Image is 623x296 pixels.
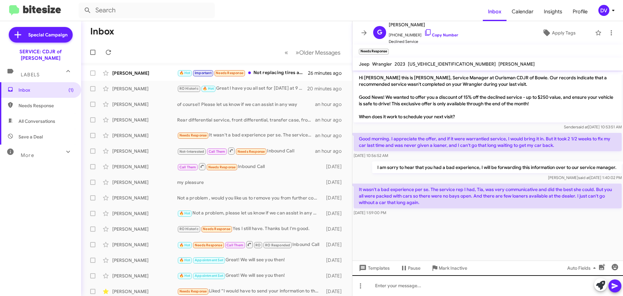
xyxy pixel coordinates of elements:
span: RO Historic [179,227,199,231]
div: [PERSON_NAME] [112,226,177,232]
span: Labels [21,72,40,78]
a: Special Campaign [9,27,73,43]
div: an hour ago [315,117,347,123]
div: Great I have you all set for [DATE] at 9 am for your oil change service. [177,85,308,92]
span: 🔥 Hot [179,71,190,75]
button: Apply Tags [525,27,592,39]
span: Needs Response [208,165,236,169]
span: Needs Response [179,289,207,293]
span: Call Them [179,165,196,169]
span: Inbox [18,87,74,93]
span: [DATE] 10:56:52 AM [354,153,388,158]
a: Profile [568,2,593,21]
a: Insights [539,2,568,21]
a: Copy Number [424,32,458,37]
p: Good morning. I appreciate the offer, and if it were warrantied service, I would bring it in. But... [354,133,622,151]
span: Needs Response [18,102,74,109]
span: « [285,48,288,57]
div: [PERSON_NAME] [112,179,177,186]
div: Not replacing tires at this time... what's the damage $$$$ [177,69,308,77]
span: [US_VEHICLE_IDENTIFICATION_NUMBER] [408,61,496,67]
span: Jeep [359,61,370,67]
span: Needs Response [195,243,222,247]
div: [DATE] [323,163,347,170]
span: Sender [DATE] 10:53:51 AM [564,124,622,129]
div: Liked “I would have to send your information to the manger to verify as I do not have access to w... [177,288,323,295]
span: 🔥 Hot [179,258,190,262]
span: Wrangler [372,61,392,67]
div: an hour ago [315,148,347,154]
span: 🔥 Hot [203,86,214,91]
div: [PERSON_NAME] [112,273,177,279]
div: Inbound Call [177,162,323,171]
span: [PERSON_NAME] [389,21,458,29]
button: Next [292,46,344,59]
div: [DATE] [323,210,347,217]
span: [PERSON_NAME] [498,61,535,67]
div: [PERSON_NAME] [112,148,177,154]
div: Not a problem, please let us know if we can assist in any way [177,210,323,217]
div: Not a problem , would you like us to remove you from further communication? [177,195,323,201]
div: [PERSON_NAME] [112,163,177,170]
span: Appointment Set [195,274,223,278]
div: [DATE] [323,241,347,248]
div: It wasn't a bad experience per se. The service rep I had, Tía, was very communicative and did the... [177,132,315,139]
span: (1) [68,87,74,93]
span: Needs Response [216,71,243,75]
div: [DATE] [323,288,347,295]
span: Needs Response [203,227,230,231]
p: Hi [PERSON_NAME] this is [PERSON_NAME], Service Manager at Ourisman CDJR of Bowie. Our records in... [354,72,622,122]
a: Calendar [507,2,539,21]
span: Save a Deal [18,134,43,140]
div: Inbound Call [177,240,323,249]
span: Pause [408,262,421,274]
span: said at [577,124,588,129]
button: Pause [395,262,426,274]
div: [DATE] [323,226,347,232]
button: Previous [281,46,292,59]
div: [DATE] [323,257,347,264]
span: RO Responded [265,243,290,247]
span: Needs Response [179,133,207,137]
span: 🔥 Hot [179,211,190,215]
div: [PERSON_NAME] [112,210,177,217]
button: Auto Fields [562,262,604,274]
div: Great! We will see you then! [177,272,323,279]
div: [PERSON_NAME] [112,132,177,139]
span: RO Historic [179,86,199,91]
span: Call Them [209,149,226,154]
span: Auto Fields [567,262,598,274]
div: [PERSON_NAME] [112,101,177,108]
span: More [21,152,34,158]
div: [PERSON_NAME] [112,257,177,264]
span: Apply Tags [552,27,576,39]
p: It wasn't a bad experience per se. The service rep I had, Tía, was very communicative and did the... [354,184,622,208]
span: said at [578,175,590,180]
div: DV [598,5,609,16]
span: Not-Interested [179,149,204,154]
span: Needs Response [238,149,265,154]
div: [DATE] [323,273,347,279]
div: of course!! Please let us know if we can assist in any way [177,101,315,108]
div: Rear differential service, front differential, transfer case, front pads and rotors, cabin air fi... [177,117,315,123]
a: Inbox [483,2,507,21]
div: Yes I still have. Thanks but I'm good. [177,225,323,233]
nav: Page navigation example [281,46,344,59]
div: Inbound Call [177,147,315,155]
button: Mark Inactive [426,262,472,274]
button: Templates [352,262,395,274]
span: Special Campaign [28,32,67,38]
span: Templates [358,262,390,274]
span: G [377,27,382,38]
input: Search [79,3,215,18]
span: 🔥 Hot [179,243,190,247]
div: [DATE] [323,195,347,201]
div: [PERSON_NAME] [112,195,177,201]
span: Appointment Set [195,258,223,262]
div: 26 minutes ago [308,70,347,76]
button: DV [593,5,616,16]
